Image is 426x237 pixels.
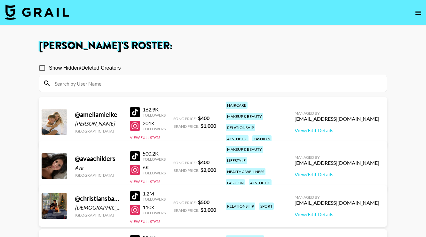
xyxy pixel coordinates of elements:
[198,115,209,121] strong: $ 400
[143,210,166,215] div: Followers
[49,64,121,72] span: Show Hidden/Deleted Creators
[201,123,216,129] strong: $ 1,000
[143,120,166,126] div: 201K
[75,164,122,171] div: Ava
[143,204,166,210] div: 110K
[226,179,245,187] div: fashion
[173,208,199,213] span: Brand Price:
[143,164,166,171] div: 6K
[5,4,69,20] img: Grail Talent
[226,124,255,131] div: relationship
[226,168,265,175] div: health & wellness
[173,200,197,205] span: Song Price:
[226,157,247,164] div: lifestyle
[173,160,197,165] span: Song Price:
[143,150,166,157] div: 500.2K
[201,167,216,173] strong: $ 2,000
[295,127,379,134] a: View/Edit Details
[295,155,379,160] div: Managed By
[75,204,122,211] div: [DEMOGRAPHIC_DATA][PERSON_NAME]
[259,203,274,210] div: sport
[75,173,122,178] div: [GEOGRAPHIC_DATA]
[226,146,263,153] div: makeup & beauty
[198,199,209,205] strong: $ 500
[226,135,248,142] div: aesthetic
[226,113,263,120] div: makeup & beauty
[143,106,166,113] div: 162.9K
[143,113,166,118] div: Followers
[75,155,122,163] div: @ avaachilders
[143,126,166,131] div: Followers
[295,211,379,218] a: View/Edit Details
[143,157,166,162] div: Followers
[143,190,166,197] div: 1.2M
[249,179,272,187] div: aesthetic
[201,207,216,213] strong: $ 3,000
[252,135,272,142] div: fashion
[295,200,379,206] div: [EMAIL_ADDRESS][DOMAIN_NAME]
[295,171,379,178] a: View/Edit Details
[226,203,255,210] div: relationship
[295,195,379,200] div: Managed By
[173,116,197,121] span: Song Price:
[295,160,379,166] div: [EMAIL_ADDRESS][DOMAIN_NAME]
[130,135,160,140] button: View Full Stats
[295,111,379,116] div: Managed By
[75,195,122,203] div: @ christiansbanned
[198,159,209,165] strong: $ 400
[75,111,122,118] div: @ ameliamielke
[226,102,248,109] div: haircare
[130,179,160,184] button: View Full Stats
[173,168,199,173] span: Brand Price:
[51,78,383,88] input: Search by User Name
[143,171,166,175] div: Followers
[130,219,160,224] button: View Full Stats
[39,41,387,51] h1: [PERSON_NAME] 's Roster:
[75,120,122,127] div: [PERSON_NAME]
[143,197,166,202] div: Followers
[75,213,122,218] div: [GEOGRAPHIC_DATA]
[295,116,379,122] div: [EMAIL_ADDRESS][DOMAIN_NAME]
[173,124,199,129] span: Brand Price:
[412,6,425,19] button: open drawer
[75,129,122,134] div: [GEOGRAPHIC_DATA]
